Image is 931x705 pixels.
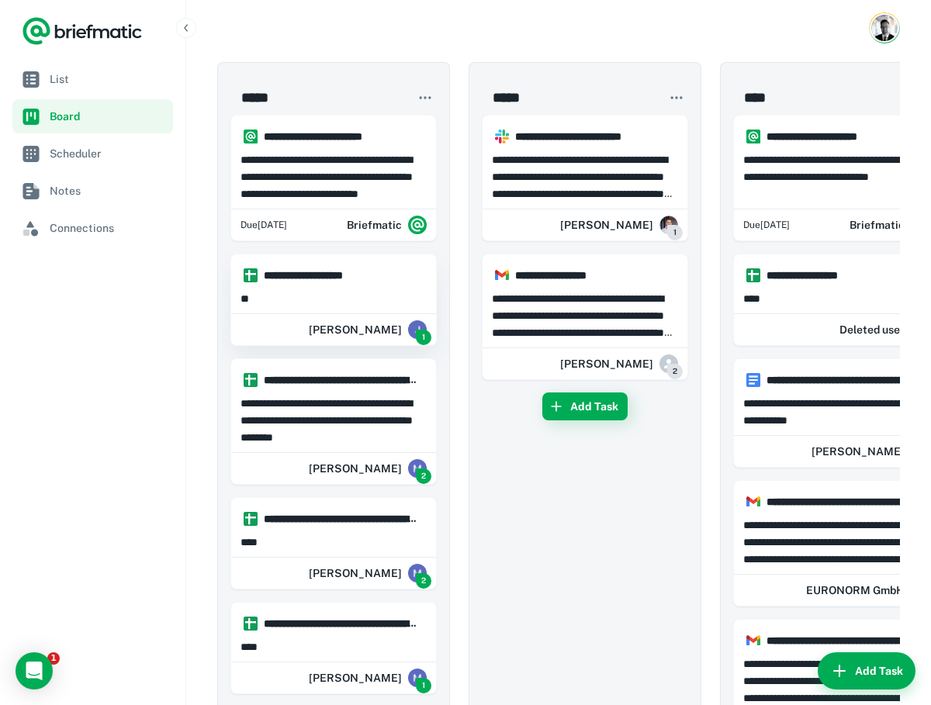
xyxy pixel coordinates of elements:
[416,573,431,589] span: 2
[347,216,402,233] h6: Briefmatic
[309,460,402,477] h6: [PERSON_NAME]
[560,355,653,372] h6: [PERSON_NAME]
[309,558,427,589] div: Mridul Razdan
[47,652,60,665] span: 1
[839,314,929,345] div: Deleted user
[871,15,898,41] img: Stephan Geyer
[244,617,258,631] img: https://app.briefmatic.com/assets/tasktypes/vnd.google-apps.spreadsheet.png
[416,330,431,345] span: 1
[812,443,905,460] h6: [PERSON_NAME]
[408,459,427,478] img: ACg8ocLQYLswyFl8UG7BcXIWKCtY6sdwKV4v41-NhNGSWRGCpaoUUQ=s50-c-k-no
[12,174,173,208] a: Notes
[746,373,760,387] img: https://app.briefmatic.com/assets/tasktypes/vnd.google-apps.document.png
[230,358,437,485] div: https://app.briefmatic.com/assets/tasktypes/vnd.google-apps.spreadsheet.png**** **** **** **** **...
[495,130,509,143] img: https://app.briefmatic.com/assets/integrations/slack.png
[850,209,929,240] div: Briefmatic
[659,216,678,234] img: 5988666160582_80f600e859fc75e2d4aa_72.png
[416,678,431,693] span: 1
[12,99,173,133] a: Board
[743,218,790,232] span: Saturday, 9 Aug
[416,468,431,484] span: 2
[230,254,437,346] div: https://app.briefmatic.com/assets/tasktypes/vnd.google-apps.spreadsheet.png**** **** **** *******...
[560,348,678,379] div: Ahlmann, Dorothee
[309,565,402,582] h6: [PERSON_NAME]
[667,225,683,240] span: 1
[230,497,437,589] div: https://app.briefmatic.com/assets/tasktypes/vnd.google-apps.spreadsheet.png**** **** **** **** **...
[746,634,760,648] img: https://app.briefmatic.com/assets/integrations/gmail.png
[347,209,427,240] div: Briefmatic
[309,321,402,338] h6: [PERSON_NAME]
[495,268,509,282] img: https://app.briefmatic.com/assets/integrations/gmail.png
[309,314,427,345] div: Jan Heins
[241,218,287,232] span: Saturday, 9 Aug
[22,16,143,47] a: Logo
[560,216,653,233] h6: [PERSON_NAME]
[667,364,683,379] span: 2
[850,216,905,233] h6: Briefmatic
[309,662,427,693] div: Mridul Razdan
[244,268,258,282] img: https://app.briefmatic.com/assets/tasktypes/vnd.google-apps.spreadsheet.png
[839,321,905,338] h6: Deleted user
[309,669,402,686] h6: [PERSON_NAME]
[812,436,929,467] div: Stephan Geyer
[408,564,427,582] img: ACg8ocLQYLswyFl8UG7BcXIWKCtY6sdwKV4v41-NhNGSWRGCpaoUUQ=s50-c-k-no
[12,211,173,245] a: Connections
[408,669,427,687] img: ACg8ocLQYLswyFl8UG7BcXIWKCtY6sdwKV4v41-NhNGSWRGCpaoUUQ=s50-c-k-no
[230,602,437,694] div: https://app.briefmatic.com/assets/tasktypes/vnd.google-apps.spreadsheet.png**** **** **** **** **...
[12,62,173,96] a: List
[746,130,760,143] img: https://app.briefmatic.com/assets/integrations/system.png
[542,392,628,420] button: Add Task
[560,209,678,240] div: Daniel Brusch
[408,216,427,234] img: system.png
[16,652,53,689] div: Load Chat
[408,320,427,339] img: ACg8ocLBC-MJnARerqWjIHr4W3QTzhDG1JoTb9KQa6kPUk6l8E5usQ=s50-c-k-no
[50,145,167,162] span: Scheduler
[12,137,173,171] a: Scheduler
[244,130,258,143] img: https://app.briefmatic.com/assets/integrations/system.png
[244,512,258,526] img: https://app.briefmatic.com/assets/tasktypes/vnd.google-apps.spreadsheet.png
[50,219,167,237] span: Connections
[746,495,760,509] img: https://app.briefmatic.com/assets/integrations/gmail.png
[50,71,167,88] span: List
[244,373,258,387] img: https://app.briefmatic.com/assets/tasktypes/vnd.google-apps.spreadsheet.png
[818,652,915,689] button: Add Task
[806,582,905,599] h6: EURONORM GmbH
[746,268,760,282] img: https://app.briefmatic.com/assets/tasktypes/vnd.google-apps.spreadsheet.png
[806,575,929,606] div: EURONORM GmbH
[50,182,167,199] span: Notes
[309,453,427,484] div: Mridul Razdan
[50,108,167,125] span: Board
[869,12,900,43] button: Account button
